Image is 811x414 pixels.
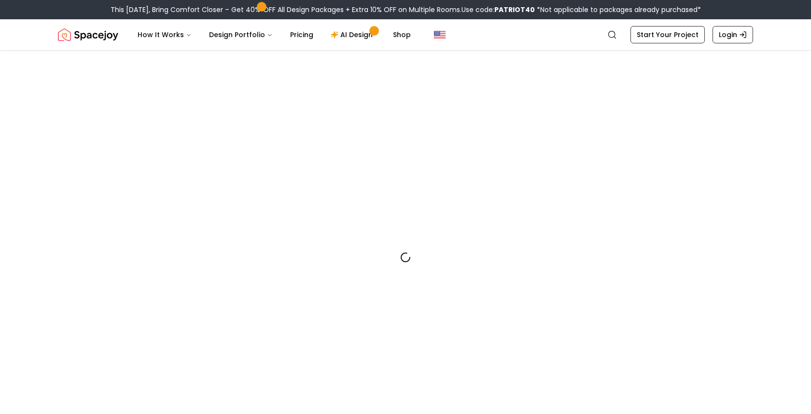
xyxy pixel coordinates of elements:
div: This [DATE], Bring Comfort Closer – Get 40% OFF All Design Packages + Extra 10% OFF on Multiple R... [111,5,701,14]
img: United States [434,29,446,40]
a: AI Design [323,25,383,44]
a: Spacejoy [58,25,118,44]
img: Spacejoy Logo [58,25,118,44]
a: Start Your Project [630,26,705,43]
nav: Global [58,19,753,50]
span: *Not applicable to packages already purchased* [535,5,701,14]
a: Login [713,26,753,43]
b: PATRIOT40 [494,5,535,14]
a: Pricing [282,25,321,44]
button: Design Portfolio [201,25,280,44]
a: Shop [385,25,419,44]
button: How It Works [130,25,199,44]
span: Use code: [461,5,535,14]
nav: Main [130,25,419,44]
